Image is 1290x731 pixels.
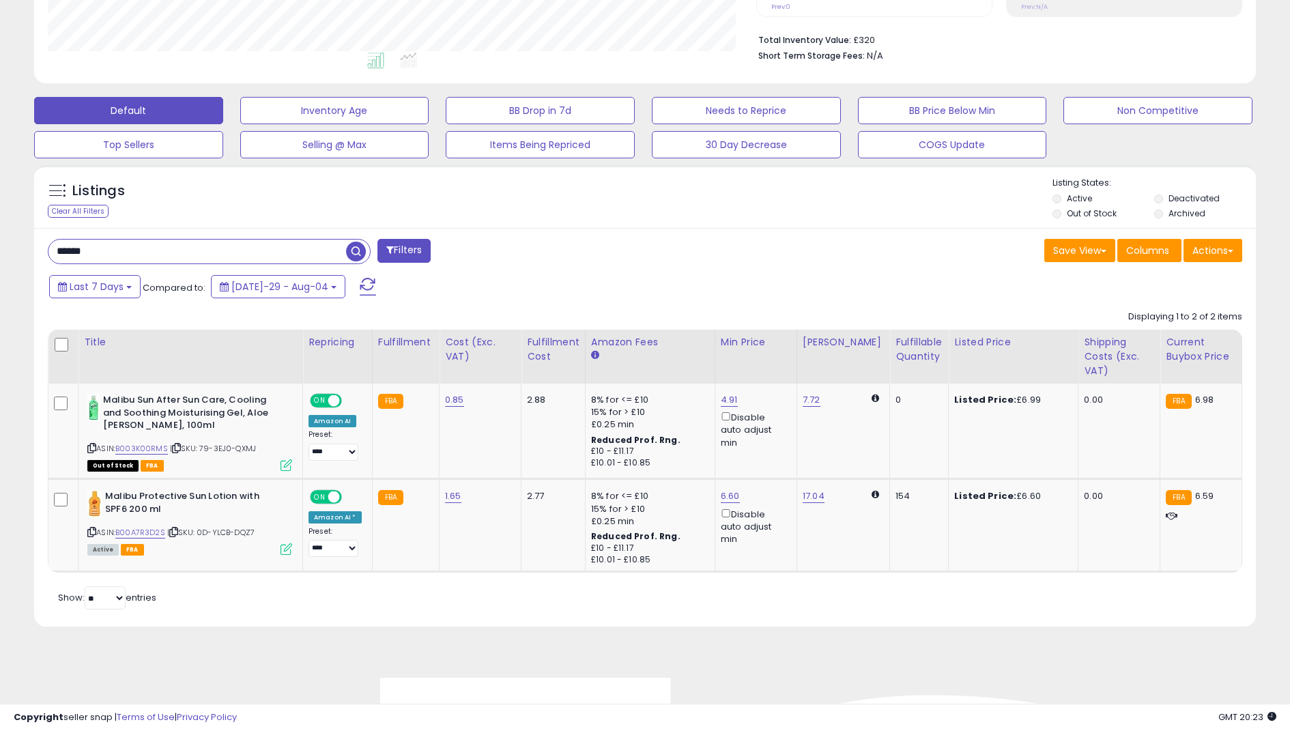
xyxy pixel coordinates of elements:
[309,527,362,558] div: Preset:
[143,281,205,294] span: Compared to:
[1169,207,1205,219] label: Archived
[591,418,704,431] div: £0.25 min
[591,349,599,362] small: Amazon Fees.
[446,131,635,158] button: Items Being Repriced
[87,394,100,421] img: 41LfHvNGysS._SL40_.jpg
[527,490,575,502] div: 2.77
[103,394,269,435] b: Malibu Sun After Sun Care, Cooling and Soothing Moisturising Gel, Aloe [PERSON_NAME], 100ml
[1044,239,1115,262] button: Save View
[771,3,790,11] small: Prev: 0
[87,394,292,470] div: ASIN:
[1063,97,1252,124] button: Non Competitive
[72,182,125,201] h5: Listings
[1166,490,1191,505] small: FBA
[895,394,938,406] div: 0
[378,335,433,349] div: Fulfillment
[34,131,223,158] button: Top Sellers
[652,131,841,158] button: 30 Day Decrease
[591,530,680,542] b: Reduced Prof. Rng.
[803,335,884,349] div: [PERSON_NAME]
[954,394,1067,406] div: £6.99
[170,443,256,454] span: | SKU: 79-3EJ0-QXMJ
[954,393,1016,406] b: Listed Price:
[527,335,579,364] div: Fulfillment Cost
[1184,239,1242,262] button: Actions
[1128,311,1242,324] div: Displaying 1 to 2 of 2 items
[652,97,841,124] button: Needs to Reprice
[758,50,865,61] b: Short Term Storage Fees:
[591,446,704,457] div: £10 - £11.17
[1052,177,1255,190] p: Listing States:
[721,506,786,546] div: Disable auto adjust min
[954,335,1072,349] div: Listed Price
[1166,394,1191,409] small: FBA
[231,280,328,293] span: [DATE]-29 - Aug-04
[591,335,709,349] div: Amazon Fees
[445,393,464,407] a: 0.85
[895,490,938,502] div: 154
[48,205,109,218] div: Clear All Filters
[115,443,168,455] a: B003K00RMS
[58,591,156,604] span: Show: entries
[105,490,271,519] b: Malibu Protective Sun Lotion with SPF6 200 ml
[1169,192,1220,204] label: Deactivated
[867,49,883,62] span: N/A
[378,490,403,505] small: FBA
[1067,192,1092,204] label: Active
[309,335,367,349] div: Repricing
[309,511,362,524] div: Amazon AI *
[591,434,680,446] b: Reduced Prof. Rng.
[758,31,1232,47] li: £320
[49,275,141,298] button: Last 7 Days
[721,335,791,349] div: Min Price
[340,491,362,503] span: OFF
[309,430,362,461] div: Preset:
[591,490,704,502] div: 8% for <= £10
[34,97,223,124] button: Default
[1195,489,1214,502] span: 6.59
[721,410,786,449] div: Disable auto adjust min
[1067,207,1117,219] label: Out of Stock
[591,503,704,515] div: 15% for > £10
[721,393,738,407] a: 4.91
[1117,239,1181,262] button: Columns
[527,394,575,406] div: 2.88
[1126,244,1169,257] span: Columns
[954,489,1016,502] b: Listed Price:
[591,543,704,554] div: £10 - £11.17
[591,515,704,528] div: £0.25 min
[167,527,255,538] span: | SKU: 0D-YLCB-DQZ7
[591,554,704,566] div: £10.01 - £10.85
[446,97,635,124] button: BB Drop in 7d
[591,457,704,469] div: £10.01 - £10.85
[141,460,164,472] span: FBA
[311,395,328,407] span: ON
[70,280,124,293] span: Last 7 Days
[1195,393,1214,406] span: 6.98
[721,489,740,503] a: 6.60
[758,34,851,46] b: Total Inventory Value:
[858,131,1047,158] button: COGS Update
[445,489,461,503] a: 1.65
[121,544,144,556] span: FBA
[858,97,1047,124] button: BB Price Below Min
[84,335,297,349] div: Title
[1166,335,1236,364] div: Current Buybox Price
[240,97,429,124] button: Inventory Age
[211,275,345,298] button: [DATE]-29 - Aug-04
[803,489,825,503] a: 17.04
[340,395,362,407] span: OFF
[240,131,429,158] button: Selling @ Max
[1084,490,1149,502] div: 0.00
[377,239,431,263] button: Filters
[87,460,139,472] span: All listings that are currently out of stock and unavailable for purchase on Amazon
[115,527,165,539] a: B00A7R3D2S
[591,406,704,418] div: 15% for > £10
[87,490,102,517] img: 314LILoYhrL._SL40_.jpg
[87,544,119,556] span: All listings currently available for purchase on Amazon
[378,394,403,409] small: FBA
[954,490,1067,502] div: £6.60
[591,394,704,406] div: 8% for <= £10
[87,490,292,554] div: ASIN:
[309,415,356,427] div: Amazon AI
